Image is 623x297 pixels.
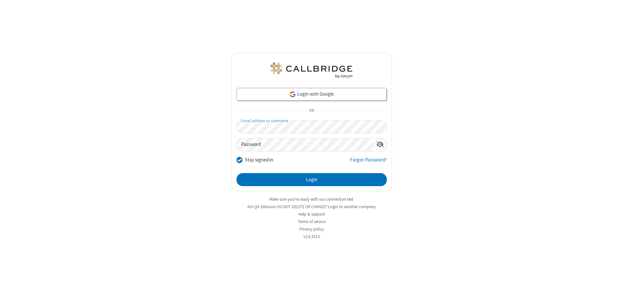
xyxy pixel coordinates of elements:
input: Email address or username [237,121,387,133]
a: Help & support [299,211,325,217]
a: Login with Google [237,88,387,101]
a: Privacy policy [299,226,324,232]
img: google-icon.png [289,91,296,98]
button: Login [237,173,387,186]
label: Stay signed in [245,156,273,164]
img: QA Selenium DO NOT DELETE OR CHANGE [269,63,354,78]
div: Show password [374,138,386,150]
li: Not QA Selenium DO NOT DELETE OR CHANGE? [231,204,392,210]
span: OR [306,106,317,115]
li: v2.6.353.0 [231,233,392,240]
a: Make sure you're ready with our connection test [270,196,353,202]
input: Password [237,138,374,151]
button: Login to another company [328,204,376,210]
a: Terms of service [298,219,325,224]
a: Forgot Password? [350,156,387,169]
